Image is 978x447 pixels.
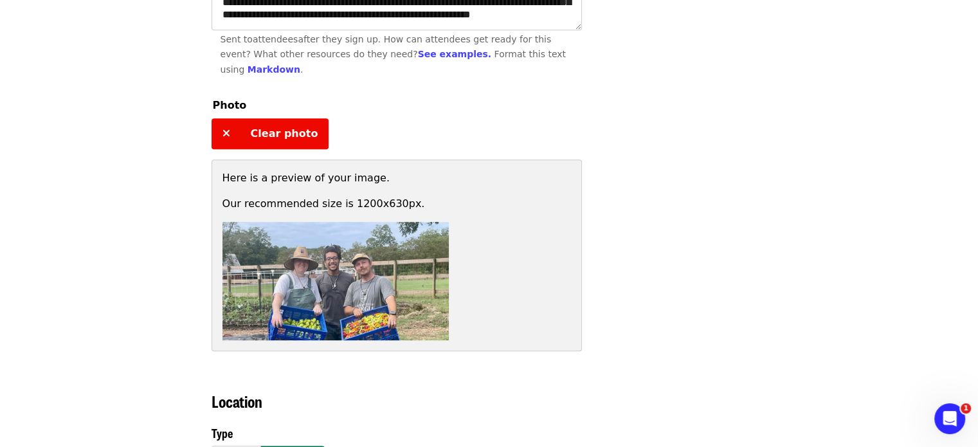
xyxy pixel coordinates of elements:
[251,127,318,140] span: Clear photo
[212,118,329,149] button: Clear photo
[213,99,247,111] span: Photo
[934,403,965,434] iframe: Intercom live chat
[248,64,300,75] a: Markdown
[221,49,566,74] div: Format this text using .
[212,390,262,412] span: Location
[221,32,573,77] div: Sent to attendees after they sign up. How can attendees get ready for this event? What other reso...
[222,222,449,340] img: Preview of your uploaded image
[222,197,425,210] span: Our recommended size is 1200x630px.
[418,49,491,59] a: See examples.
[222,127,230,140] i: times icon
[961,403,971,414] span: 1
[212,424,233,441] span: Type
[222,172,390,184] span: Here is a preview of your image.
